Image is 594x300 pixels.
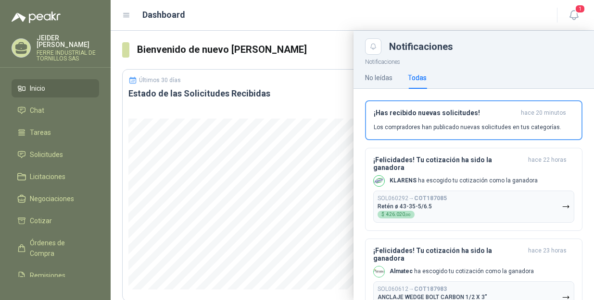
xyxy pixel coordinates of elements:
[373,156,524,171] h3: ¡Felicidades! Tu cotización ha sido la ganadora
[12,79,99,97] a: Inicio
[408,72,427,83] div: Todas
[37,35,99,48] p: JEIDER [PERSON_NAME]
[12,234,99,263] a: Órdenes de Compra
[575,4,585,13] span: 1
[374,109,517,117] h3: ¡Has recibido nuevas solicitudes!
[528,156,567,171] span: hace 22 horas
[378,211,415,218] div: $
[30,216,52,226] span: Cotizar
[374,176,384,186] img: Company Logo
[414,286,447,292] b: COT187983
[365,100,582,140] button: ¡Has recibido nuevas solicitudes!hace 20 minutos Los compradores han publicado nuevas solicitudes...
[12,266,99,285] a: Remisiones
[30,171,65,182] span: Licitaciones
[365,72,392,83] div: No leídas
[365,38,381,55] button: Close
[12,145,99,164] a: Solicitudes
[386,212,411,217] span: 426.020
[373,247,524,262] h3: ¡Felicidades! Tu cotización ha sido la ganadora
[365,148,582,231] button: ¡Felicidades! Tu cotización ha sido la ganadorahace 22 horas Company LogoKLARENS ha escogido tu c...
[30,193,74,204] span: Negociaciones
[528,247,567,262] span: hace 23 horas
[12,12,61,23] img: Logo peakr
[37,50,99,61] p: FERRE INDUSTRIAL DE TORNILLOS SAS
[30,127,51,138] span: Tareas
[30,149,63,160] span: Solicitudes
[374,123,561,132] p: Los compradores han publicado nuevas solicitudes en tus categorías.
[12,190,99,208] a: Negociaciones
[373,191,574,223] button: SOL060292→COT187085Retén ø 43-35-5/6.5$426.020,00
[405,213,411,217] span: ,00
[12,212,99,230] a: Cotizar
[521,109,566,117] span: hace 20 minutos
[12,101,99,120] a: Chat
[30,105,44,116] span: Chat
[12,123,99,142] a: Tareas
[390,267,534,276] p: ha escogido tu cotización como la ganadora
[354,55,594,67] p: Notificaciones
[390,268,413,275] b: Almatec
[30,83,45,94] span: Inicio
[378,195,447,202] p: SOL060292 →
[565,7,582,24] button: 1
[378,286,447,293] p: SOL060612 →
[390,177,417,184] b: KLARENS
[414,195,447,202] b: COT187085
[142,8,185,22] h1: Dashboard
[389,42,582,51] div: Notificaciones
[378,203,432,210] p: Retén ø 43-35-5/6.5
[374,266,384,277] img: Company Logo
[30,270,65,281] span: Remisiones
[390,177,538,185] p: ha escogido tu cotización como la ganadora
[12,168,99,186] a: Licitaciones
[30,238,90,259] span: Órdenes de Compra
